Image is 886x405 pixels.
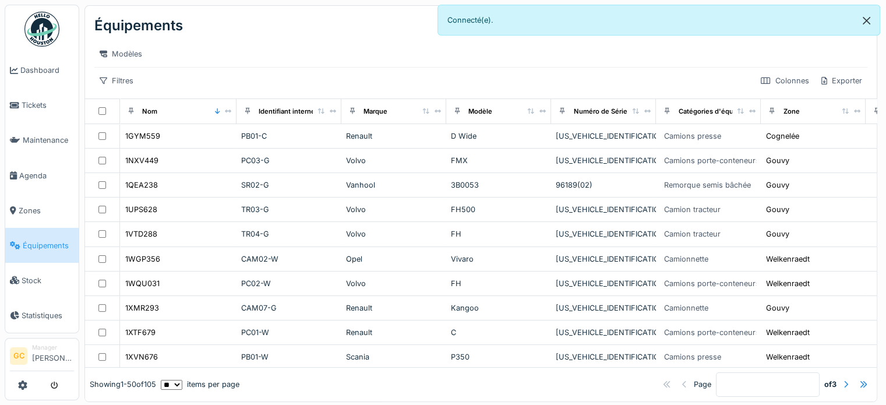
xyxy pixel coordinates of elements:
[556,253,651,265] div: [US_VEHICLE_IDENTIFICATION_NUMBER]-01
[241,327,337,338] div: PC01-W
[346,253,442,265] div: Opel
[451,351,546,362] div: P350
[783,107,799,117] div: Zone
[346,327,442,338] div: Renault
[664,351,721,362] div: Camions presse
[816,72,867,89] div: Exporter
[19,205,74,216] span: Zones
[125,327,156,338] div: 1XTF679
[766,351,810,362] div: Welkenraedt
[125,278,160,289] div: 1WQU031
[664,278,760,289] div: Camions porte-conteneurs
[346,179,442,191] div: Vanhool
[241,179,337,191] div: SR02-G
[766,228,789,240] div: Gouvy
[10,343,74,371] a: GC Manager[PERSON_NAME]
[451,327,546,338] div: C
[5,263,79,298] a: Stock
[766,131,799,142] div: Cognelée
[766,253,810,265] div: Welkenraedt
[346,204,442,215] div: Volvo
[556,155,651,166] div: [US_VEHICLE_IDENTIFICATION_NUMBER]-01
[19,170,74,181] span: Agenda
[259,107,315,117] div: Identifiant interne
[468,107,492,117] div: Modèle
[90,379,156,390] div: Showing 1 - 50 of 105
[556,302,651,314] div: [US_VEHICLE_IDENTIFICATION_NUMBER]
[556,228,651,240] div: [US_VEHICLE_IDENTIFICATION_NUMBER]-01
[766,179,789,191] div: Gouvy
[10,347,27,365] li: GC
[241,204,337,215] div: TR03-G
[161,379,239,390] div: items per page
[363,107,387,117] div: Marque
[346,228,442,240] div: Volvo
[766,204,789,215] div: Gouvy
[664,327,760,338] div: Camions porte-conteneurs
[142,107,157,117] div: Nom
[94,45,147,62] div: Modèles
[766,302,789,314] div: Gouvy
[451,155,546,166] div: FMX
[22,275,74,286] span: Stock
[241,302,337,314] div: CAM07-G
[451,228,546,240] div: FH
[125,179,158,191] div: 1QEA238
[451,179,546,191] div: 3B0053
[5,123,79,158] a: Maintenance
[5,53,79,88] a: Dashboard
[346,302,442,314] div: Renault
[125,253,160,265] div: 1WGP356
[346,131,442,142] div: Renault
[5,193,79,228] a: Zones
[437,5,881,36] div: Connecté(e).
[346,351,442,362] div: Scania
[241,131,337,142] div: PB01-C
[556,131,651,142] div: [US_VEHICLE_IDENTIFICATION_NUMBER]
[853,5,880,36] button: Close
[241,351,337,362] div: PB01-W
[664,131,721,142] div: Camions presse
[556,351,651,362] div: [US_VEHICLE_IDENTIFICATION_NUMBER]-01
[125,204,157,215] div: 1UPS628
[5,158,79,193] a: Agenda
[22,310,74,321] span: Statistiques
[664,228,721,240] div: Camion tracteur
[23,135,74,146] span: Maintenance
[125,302,159,314] div: 1XMR293
[32,343,74,368] li: [PERSON_NAME]
[451,302,546,314] div: Kangoo
[125,228,157,240] div: 1VTD288
[664,204,721,215] div: Camion tracteur
[766,278,810,289] div: Welkenraedt
[241,228,337,240] div: TR04-G
[694,379,711,390] div: Page
[5,228,79,263] a: Équipements
[125,131,160,142] div: 1GYM559
[20,65,74,76] span: Dashboard
[24,12,59,47] img: Badge_color-CXgf-gQk.svg
[664,302,708,314] div: Camionnette
[94,72,139,89] div: Filtres
[766,155,789,166] div: Gouvy
[346,155,442,166] div: Volvo
[5,88,79,123] a: Tickets
[125,351,158,362] div: 1XVN676
[756,72,814,89] div: Colonnes
[22,100,74,111] span: Tickets
[664,155,760,166] div: Camions porte-conteneurs
[23,240,74,251] span: Équipements
[451,131,546,142] div: D Wide
[556,278,651,289] div: [US_VEHICLE_IDENTIFICATION_NUMBER]-01
[451,253,546,265] div: Vivaro
[5,298,79,333] a: Statistiques
[766,327,810,338] div: Welkenraedt
[556,179,651,191] div: 96189(02)
[241,253,337,265] div: CAM02-W
[451,204,546,215] div: FH500
[664,253,708,265] div: Camionnette
[94,10,183,41] div: Équipements
[451,278,546,289] div: FH
[125,155,158,166] div: 1NXV449
[678,107,759,117] div: Catégories d'équipement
